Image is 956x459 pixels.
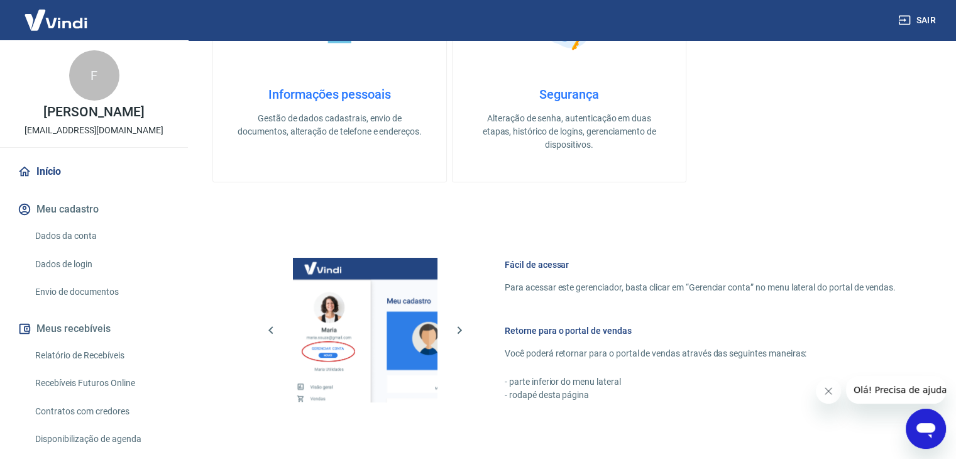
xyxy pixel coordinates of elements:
h4: Informações pessoais [233,87,426,102]
p: Gestão de dados cadastrais, envio de documentos, alteração de telefone e endereços. [233,112,426,138]
p: Para acessar este gerenciador, basta clicar em “Gerenciar conta” no menu lateral do portal de ven... [505,281,896,294]
iframe: Mensagem da empresa [846,376,946,404]
span: Olá! Precisa de ajuda? [8,9,106,19]
iframe: Botão para abrir a janela de mensagens [906,409,946,449]
button: Sair [896,9,941,32]
iframe: Fechar mensagem [816,379,841,404]
img: Vindi [15,1,97,39]
p: Você poderá retornar para o portal de vendas através das seguintes maneiras: [505,347,896,360]
a: Disponibilização de agenda [30,426,173,452]
a: Dados da conta [30,223,173,249]
a: Relatório de Recebíveis [30,343,173,368]
h6: Retorne para o portal de vendas [505,324,896,337]
a: Envio de documentos [30,279,173,305]
h6: Fácil de acessar [505,258,896,271]
a: Início [15,158,173,185]
a: Dados de login [30,252,173,277]
p: Alteração de senha, autenticação em duas etapas, histórico de logins, gerenciamento de dispositivos. [473,112,666,152]
a: Recebíveis Futuros Online [30,370,173,396]
p: [PERSON_NAME] [43,106,144,119]
p: [EMAIL_ADDRESS][DOMAIN_NAME] [25,124,163,137]
button: Meus recebíveis [15,315,173,343]
p: - parte inferior do menu lateral [505,375,896,389]
h4: Segurança [473,87,666,102]
p: - rodapé desta página [505,389,896,402]
div: F [69,50,119,101]
button: Meu cadastro [15,196,173,223]
a: Contratos com credores [30,399,173,424]
img: Imagem da dashboard mostrando o botão de gerenciar conta na sidebar no lado esquerdo [293,258,437,402]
